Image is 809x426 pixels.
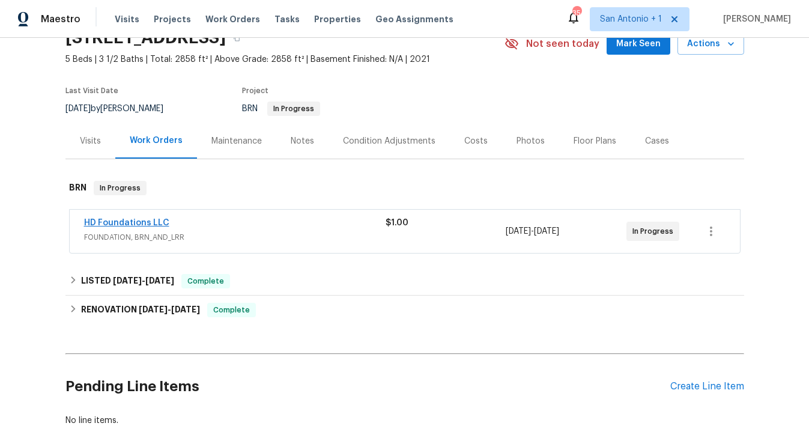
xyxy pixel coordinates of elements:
[69,181,86,195] h6: BRN
[84,231,386,243] span: FOUNDATION, BRN_AND_LRR
[242,105,320,113] span: BRN
[632,225,678,237] span: In Progress
[65,267,744,296] div: LISTED [DATE]-[DATE]Complete
[171,305,200,314] span: [DATE]
[154,13,191,25] span: Projects
[600,13,662,25] span: San Antonio + 1
[506,225,559,237] span: -
[645,135,669,147] div: Cases
[65,87,118,94] span: Last Visit Date
[139,305,168,314] span: [DATE]
[65,169,744,207] div: BRN In Progress
[677,33,744,55] button: Actions
[65,296,744,324] div: RENOVATION [DATE]-[DATE]Complete
[84,219,169,227] a: HD Foundations LLC
[526,38,599,50] span: Not seen today
[95,182,145,194] span: In Progress
[464,135,488,147] div: Costs
[291,135,314,147] div: Notes
[205,13,260,25] span: Work Orders
[572,7,581,19] div: 35
[343,135,435,147] div: Condition Adjustments
[534,227,559,236] span: [DATE]
[113,276,142,285] span: [DATE]
[375,13,453,25] span: Geo Assignments
[81,303,200,317] h6: RENOVATION
[113,276,174,285] span: -
[81,274,174,288] h6: LISTED
[314,13,361,25] span: Properties
[687,37,735,52] span: Actions
[616,37,661,52] span: Mark Seen
[183,275,229,287] span: Complete
[65,102,178,116] div: by [PERSON_NAME]
[65,53,504,65] span: 5 Beds | 3 1/2 Baths | Total: 2858 ft² | Above Grade: 2858 ft² | Basement Finished: N/A | 2021
[65,105,91,113] span: [DATE]
[242,87,268,94] span: Project
[607,33,670,55] button: Mark Seen
[145,276,174,285] span: [DATE]
[139,305,200,314] span: -
[574,135,616,147] div: Floor Plans
[65,32,226,44] h2: [STREET_ADDRESS]
[517,135,545,147] div: Photos
[80,135,101,147] div: Visits
[506,227,531,236] span: [DATE]
[274,15,300,23] span: Tasks
[41,13,80,25] span: Maestro
[386,219,408,227] span: $1.00
[211,135,262,147] div: Maintenance
[268,105,319,112] span: In Progress
[718,13,791,25] span: [PERSON_NAME]
[226,27,247,49] button: Copy Address
[670,381,744,392] div: Create Line Item
[115,13,139,25] span: Visits
[208,304,255,316] span: Complete
[65,359,670,415] h2: Pending Line Items
[130,135,183,147] div: Work Orders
